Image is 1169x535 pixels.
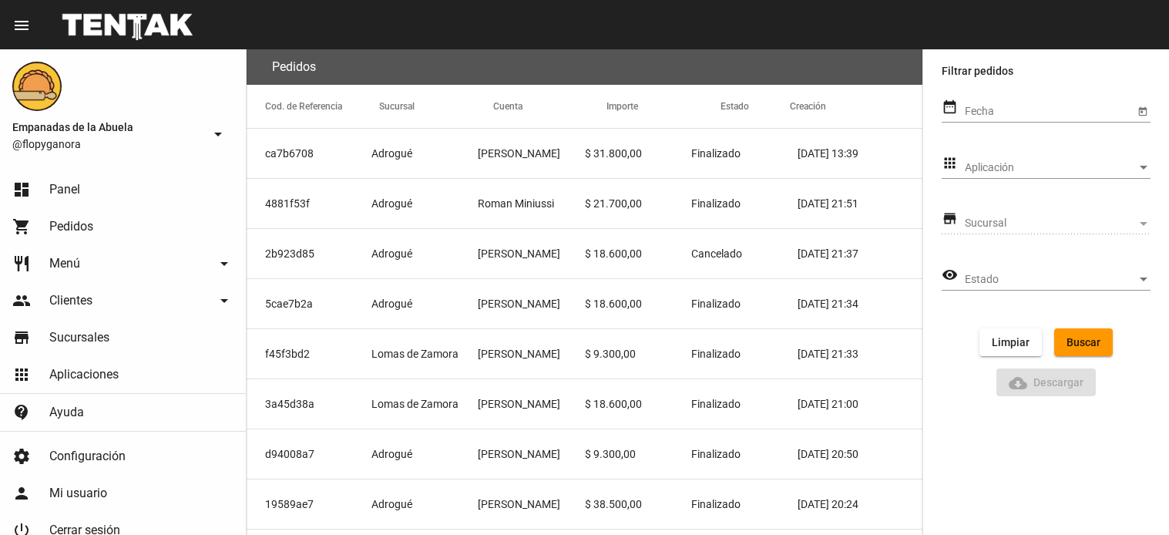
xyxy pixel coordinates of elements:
mat-icon: visibility [942,266,958,284]
mat-cell: $ 18.600,00 [585,229,691,278]
mat-cell: [PERSON_NAME] [478,329,584,379]
mat-icon: restaurant [12,254,31,273]
span: Aplicaciones [49,367,119,382]
span: Aplicación [965,162,1137,174]
mat-cell: [DATE] 21:37 [798,229,922,278]
span: Finalizado [691,446,741,462]
mat-cell: 3a45d38a [247,379,371,429]
mat-cell: [PERSON_NAME] [478,229,584,278]
mat-cell: $ 21.700,00 [585,179,691,228]
mat-icon: person [12,484,31,503]
mat-icon: arrow_drop_down [209,125,227,143]
mat-icon: people [12,291,31,310]
button: Descargar ReporteDescargar [996,368,1097,396]
mat-cell: [DATE] 20:50 [798,429,922,479]
span: Mi usuario [49,486,107,501]
span: Menú [49,256,80,271]
mat-cell: 19589ae7 [247,479,371,529]
mat-header-cell: Sucursal [379,85,493,128]
mat-cell: [PERSON_NAME] [478,129,584,178]
span: Empanadas de la Abuela [12,118,203,136]
mat-icon: date_range [942,98,958,116]
mat-icon: Descargar Reporte [1009,374,1027,392]
mat-icon: contact_support [12,403,31,422]
mat-cell: [PERSON_NAME] [478,479,584,529]
button: Open calendar [1134,103,1151,119]
button: Buscar [1054,328,1113,356]
mat-cell: ca7b6708 [247,129,371,178]
mat-cell: [DATE] 21:51 [798,179,922,228]
span: Buscar [1067,336,1100,348]
span: Adrogué [371,446,412,462]
mat-icon: apps [942,154,958,173]
mat-header-cell: Estado [721,85,790,128]
mat-icon: settings [12,447,31,466]
mat-header-cell: Cod. de Referencia [247,85,379,128]
mat-cell: $ 31.800,00 [585,129,691,178]
mat-cell: 5cae7b2a [247,279,371,328]
mat-cell: $ 18.600,00 [585,279,691,328]
span: Adrogué [371,196,412,211]
span: Finalizado [691,196,741,211]
mat-icon: store [942,210,958,228]
mat-cell: [DATE] 20:24 [798,479,922,529]
span: Sucursal [965,217,1137,230]
span: Lomas de Zamora [371,396,459,412]
h3: Pedidos [272,56,316,78]
mat-select: Estado [965,274,1151,286]
span: Pedidos [49,219,93,234]
mat-select: Aplicación [965,162,1151,174]
mat-cell: d94008a7 [247,429,371,479]
span: Finalizado [691,496,741,512]
span: Adrogué [371,146,412,161]
mat-cell: [DATE] 21:00 [798,379,922,429]
mat-cell: 4881f53f [247,179,371,228]
span: Adrogué [371,496,412,512]
mat-header-cell: Creación [790,85,922,128]
mat-icon: menu [12,16,31,35]
mat-icon: shopping_cart [12,217,31,236]
span: Sucursales [49,330,109,345]
span: Limpiar [992,336,1030,348]
mat-icon: arrow_drop_down [215,291,233,310]
mat-select: Sucursal [965,217,1151,230]
button: Limpiar [979,328,1042,356]
mat-cell: [PERSON_NAME] [478,379,584,429]
mat-cell: [PERSON_NAME] [478,429,584,479]
span: Adrogué [371,296,412,311]
span: Ayuda [49,405,84,420]
span: Configuración [49,449,126,464]
span: Finalizado [691,396,741,412]
mat-cell: $ 38.500,00 [585,479,691,529]
mat-cell: [PERSON_NAME] [478,279,584,328]
mat-cell: $ 18.600,00 [585,379,691,429]
mat-cell: $ 9.300,00 [585,429,691,479]
mat-icon: dashboard [12,180,31,199]
mat-cell: [DATE] 21:33 [798,329,922,379]
span: Descargar [1009,376,1084,389]
span: Lomas de Zamora [371,346,459,362]
mat-cell: Roman Miniussi [478,179,584,228]
flou-section-header: Pedidos [247,49,922,85]
span: Finalizado [691,146,741,161]
mat-cell: 2b923d85 [247,229,371,278]
span: Adrogué [371,246,412,261]
mat-cell: f45f3bd2 [247,329,371,379]
span: Estado [965,274,1137,286]
span: Finalizado [691,346,741,362]
mat-cell: [DATE] 13:39 [798,129,922,178]
mat-icon: arrow_drop_down [215,254,233,273]
span: Cancelado [691,246,742,261]
span: Clientes [49,293,92,308]
span: @flopyganora [12,136,203,152]
mat-cell: [DATE] 21:34 [798,279,922,328]
mat-header-cell: Importe [606,85,721,128]
span: Panel [49,182,80,197]
mat-icon: apps [12,365,31,384]
mat-icon: store [12,328,31,347]
label: Filtrar pedidos [942,62,1151,80]
span: Finalizado [691,296,741,311]
mat-cell: $ 9.300,00 [585,329,691,379]
mat-header-cell: Cuenta [493,85,607,128]
img: f0136945-ed32-4f7c-91e3-a375bc4bb2c5.png [12,62,62,111]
